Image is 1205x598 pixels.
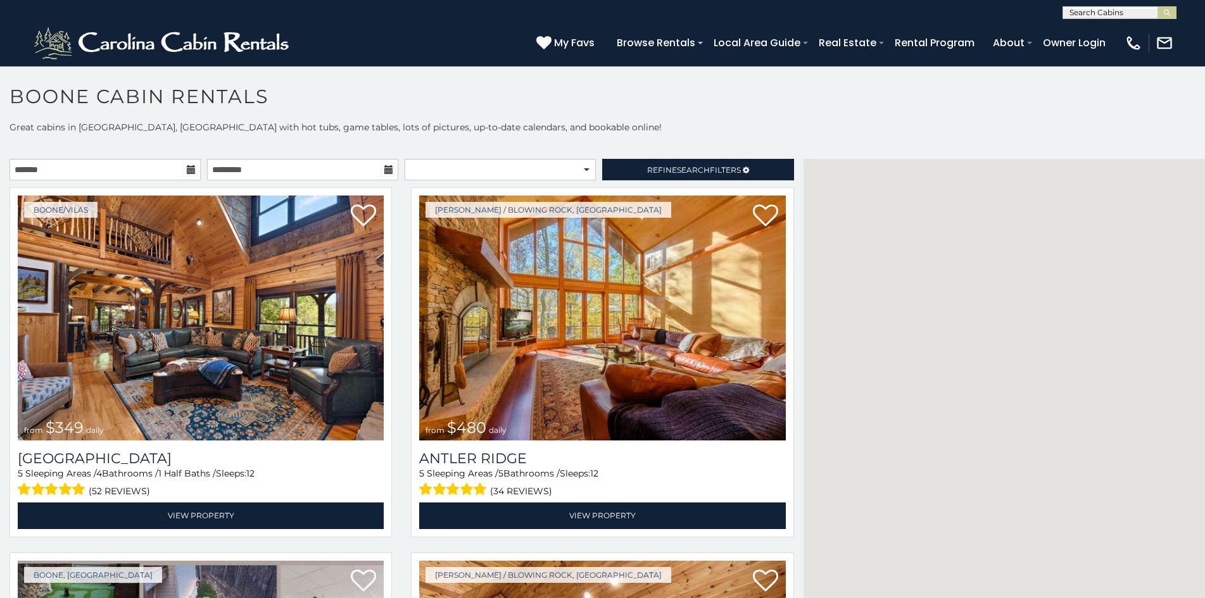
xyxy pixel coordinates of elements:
a: My Favs [536,35,598,51]
a: Browse Rentals [610,32,702,54]
span: 12 [590,468,598,479]
span: $480 [447,418,486,437]
a: [PERSON_NAME] / Blowing Rock, [GEOGRAPHIC_DATA] [426,202,671,218]
h3: Diamond Creek Lodge [18,450,384,467]
span: Refine Filters [647,165,741,175]
a: [GEOGRAPHIC_DATA] [18,450,384,467]
img: Antler Ridge [419,196,785,440]
a: RefineSearchFilters [602,159,793,180]
span: 5 [419,468,424,479]
a: Add to favorites [351,568,376,595]
span: from [24,425,43,435]
a: Add to favorites [753,568,778,595]
a: Boone/Vilas [24,202,98,218]
span: from [426,425,445,435]
a: Antler Ridge [419,450,785,467]
span: daily [489,425,507,435]
a: View Property [18,502,384,528]
a: About [987,32,1031,54]
span: My Favs [554,35,595,51]
img: White-1-2.png [32,24,294,62]
a: Antler Ridge from $480 daily [419,196,785,440]
img: mail-regular-white.png [1156,34,1173,52]
span: $349 [46,418,84,437]
span: daily [86,425,104,435]
a: Add to favorites [351,203,376,230]
div: Sleeping Areas / Bathrooms / Sleeps: [18,467,384,499]
a: Add to favorites [753,203,778,230]
a: Rental Program [888,32,981,54]
span: (52 reviews) [89,483,150,499]
span: (34 reviews) [490,483,552,499]
span: 5 [498,468,503,479]
span: 4 [96,468,102,479]
div: Sleeping Areas / Bathrooms / Sleeps: [419,467,785,499]
a: View Property [419,502,785,528]
span: Search [677,165,710,175]
a: Local Area Guide [707,32,807,54]
a: Owner Login [1037,32,1112,54]
a: [PERSON_NAME] / Blowing Rock, [GEOGRAPHIC_DATA] [426,567,671,583]
img: phone-regular-white.png [1125,34,1142,52]
span: 1 Half Baths / [158,468,216,479]
span: 5 [18,468,23,479]
span: 12 [246,468,255,479]
a: Diamond Creek Lodge from $349 daily [18,196,384,440]
a: Real Estate [812,32,883,54]
a: Boone, [GEOGRAPHIC_DATA] [24,567,162,583]
img: Diamond Creek Lodge [18,196,384,440]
